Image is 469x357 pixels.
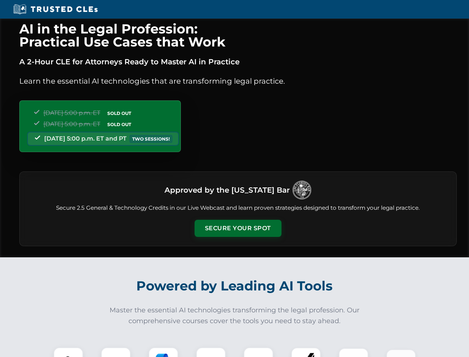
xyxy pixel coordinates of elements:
h3: Approved by the [US_STATE] Bar [165,183,290,197]
button: Secure Your Spot [195,220,281,237]
img: Logo [293,181,311,199]
p: A 2-Hour CLE for Attorneys Ready to Master AI in Practice [19,56,457,68]
p: Learn the essential AI technologies that are transforming legal practice. [19,75,457,87]
span: SOLD OUT [105,109,134,117]
h1: AI in the Legal Profession: Practical Use Cases that Work [19,22,457,48]
span: [DATE] 5:00 p.m. ET [43,109,100,116]
p: Master the essential AI technologies transforming the legal profession. Our comprehensive courses... [105,305,365,327]
p: Secure 2.5 General & Technology Credits in our Live Webcast and learn proven strategies designed ... [29,204,447,212]
span: SOLD OUT [105,120,134,128]
img: Trusted CLEs [11,4,100,15]
h2: Powered by Leading AI Tools [29,273,440,299]
span: [DATE] 5:00 p.m. ET [43,120,100,128]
